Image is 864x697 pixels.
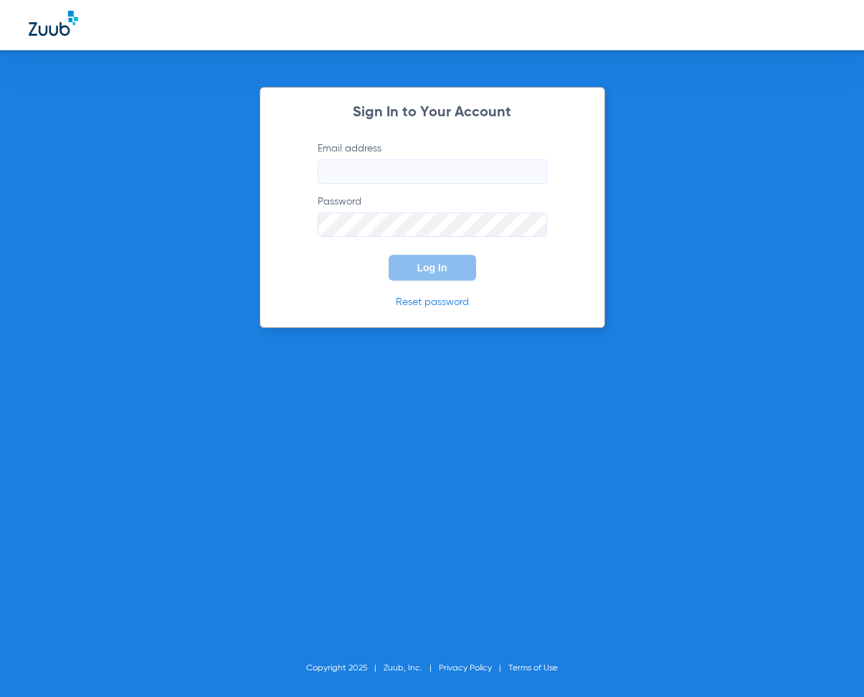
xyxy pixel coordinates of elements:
[396,297,469,307] a: Reset password
[417,262,447,273] span: Log In
[389,255,476,281] button: Log In
[318,195,547,237] label: Password
[318,212,547,237] input: Password
[384,661,439,675] li: Zuub, Inc.
[318,141,547,184] label: Email address
[439,664,492,673] a: Privacy Policy
[318,159,547,184] input: Email address
[792,628,864,697] iframe: Chat Widget
[508,664,558,673] a: Terms of Use
[29,11,78,36] img: Zuub Logo
[296,106,569,120] h2: Sign In to Your Account
[306,661,384,675] li: Copyright 2025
